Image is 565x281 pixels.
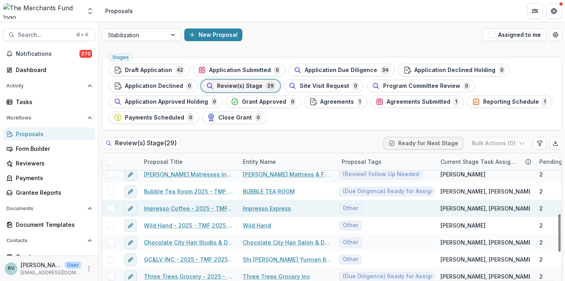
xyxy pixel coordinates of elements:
span: [PERSON_NAME] [440,221,486,230]
a: Form Builder [3,142,95,155]
span: Search... [18,32,71,38]
button: Grant Approved0 [226,95,301,108]
span: Draft Application [125,67,172,74]
button: Notifications270 [3,47,95,60]
span: 2 [539,272,543,281]
button: Get Help [546,3,562,19]
a: Document Templates [3,218,95,231]
span: 2 [539,187,543,196]
button: edit [124,168,137,181]
button: Ready for Next Stage [384,137,463,150]
span: Workflows [6,115,84,121]
span: Site Visit Request [300,83,349,89]
span: 270 [79,50,92,58]
a: [PERSON_NAME] Matresses Inc - 2025 - TMF 2025 Stabilization Grant Program [144,170,233,178]
button: Partners [527,3,543,19]
span: Notifications [16,51,79,57]
button: Application Approved Holding0 [109,95,223,108]
span: Review(s) Stage [217,83,263,89]
button: Close Grant0 [202,111,266,124]
div: Tasks [16,98,89,106]
span: Application Approved Holding [125,99,208,105]
div: Form Builder [16,144,89,153]
a: Dashboard [3,63,95,76]
a: Proposals [3,127,95,140]
a: Chocolate City Hair Studio & Day Spa - 2025 - TMF 2025 Stabilization Grant Program [144,238,233,247]
span: 1 [357,97,362,106]
button: Export table data [549,137,562,150]
button: edit [124,253,137,266]
span: 29 [266,82,275,90]
a: GC&LV INC - 2025 - TMF 2025 Stabilization Grant Program [144,255,233,264]
nav: breadcrumb [102,5,136,17]
span: 2 [539,170,543,178]
button: Bulk Actions (0) [467,137,530,150]
a: Wild Hand [243,221,271,230]
button: Application Submitted0 [193,64,285,76]
a: Chocolate City Hair Salon & Day Spa [243,238,332,247]
button: Open Contacts [3,234,95,247]
div: Document Templates [16,220,89,229]
div: Current Stage Task Assignees [436,153,535,170]
div: Proposals [105,7,133,15]
a: Impresso Express [243,204,291,213]
button: edit [124,219,137,232]
div: Grantees [16,253,89,261]
a: Bubble Tea Room 2025 - TMF 2025 Stabilization Grant Program [144,187,233,196]
button: New Proposal [184,28,242,41]
button: Agreements Submitted1 [370,95,464,108]
span: Agreements [320,99,354,105]
div: Entity Name [238,158,281,166]
button: Open Activity [3,80,95,92]
span: [PERSON_NAME], [PERSON_NAME] [440,272,534,281]
button: Application Due Diligence34 [289,64,395,76]
span: 42 [175,66,185,74]
button: edit [124,185,137,198]
span: Documents [6,206,84,211]
a: Wild Hand - 2025 - TMF 2025 Stabilization Grant Program [144,221,233,230]
span: 0 [463,82,470,90]
span: 0 [352,82,359,90]
span: Program Committee Review [383,83,460,89]
a: BUBBLE TEA ROOM [243,187,295,196]
div: ⌘ + K [74,30,90,39]
div: Entity Name [238,153,337,170]
div: Current Stage Task Assignees [436,158,522,166]
div: Dashboard [16,66,89,74]
button: More [84,264,94,273]
a: Payments [3,171,95,184]
a: Three Trees Grocery Inc [243,272,310,281]
p: User [65,262,81,269]
div: Proposal Tags [337,153,436,170]
span: 0 [274,66,280,74]
button: Reporting Schedule1 [467,95,552,108]
span: Application Due Diligence [305,67,377,74]
div: Payments [16,174,89,182]
button: Payments Scheduled0 [109,111,199,124]
span: 0 [255,113,261,122]
button: Site Visit Request0 [283,80,364,92]
span: 0 [186,82,193,90]
span: Stages [112,55,129,60]
span: [PERSON_NAME], [PERSON_NAME] [440,187,534,196]
div: Proposals [16,130,89,138]
span: Contacts [6,238,84,243]
span: 2 [539,221,543,230]
a: Three Trees Grocery - 2025 - TMF 2025 Stabilization Grant Program [144,272,233,281]
span: 2 [539,255,543,264]
span: [PERSON_NAME], [PERSON_NAME] [440,204,534,213]
div: Rachael Viscidy [8,266,15,271]
div: Reviewers [16,159,89,167]
button: Assigned to me [483,28,546,41]
span: Agreements Submitted [387,99,450,105]
span: Application Declined Holding [414,67,495,74]
a: Grantees [3,250,95,263]
div: Proposal Tags [337,158,386,166]
span: 1 [542,97,547,106]
div: Proposal Title [139,153,238,170]
p: [PERSON_NAME] [21,261,62,269]
span: 1 [454,97,459,106]
h2: Review(s) Stage ( 29 ) [102,137,180,149]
